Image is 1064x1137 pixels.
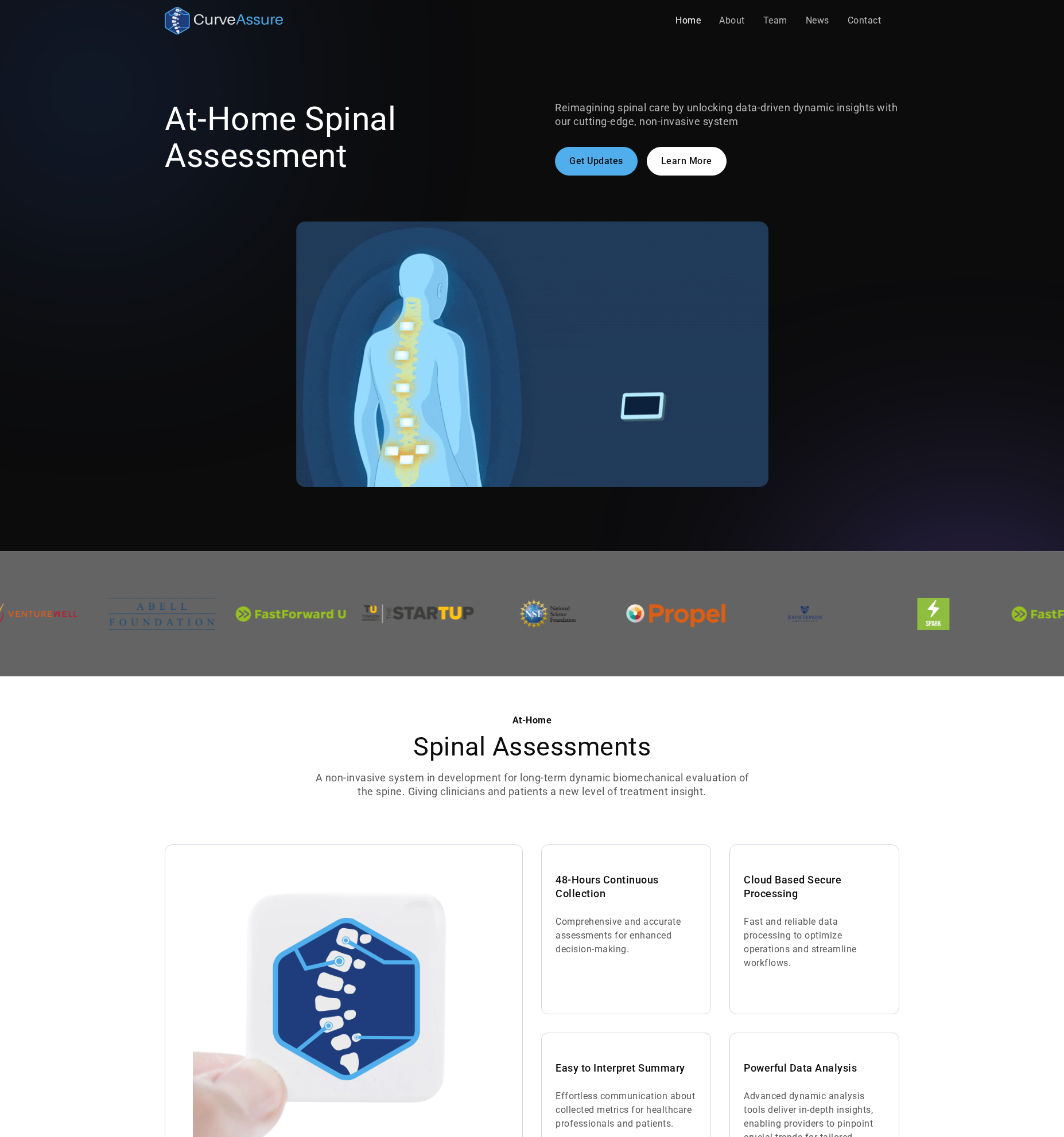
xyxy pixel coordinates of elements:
p: Comprehensive and accurate assessments for enhanced decision-making. [556,915,697,956]
a: About [710,9,754,32]
p: Reimagining spinal care by unlocking data-driven dynamic insights with our cutting-edge, non-inva... [555,101,899,129]
h3: Powerful Data Analysis [744,1061,885,1075]
a: Team [754,9,797,32]
h3: 48-Hours Continuous Collection [556,873,697,901]
h2: Spinal Assessments [312,732,752,762]
h3: Cloud Based Secure Processing [744,873,885,901]
img: A gif showing the CurveAssure system at work. A patient is wearing the non-invasive sensors and t... [296,221,768,487]
a: Get Updates [555,147,638,176]
h1: At-Home Spinal Assessment [165,101,509,174]
p: Effortless communication about collected metrics for healthcare professionals and patients. [556,1089,697,1131]
a: News [797,9,838,32]
p: A non-invasive system in development for long-term dynamic biomechanical evaluation of the spine.... [312,771,752,799]
a: Contact [838,9,891,32]
h3: Easy to Interpret Summary [556,1061,697,1075]
img: This is the logo for the Baltimore Abell Foundation [109,598,216,630]
p: Fast and reliable data processing to optimize operations and streamline workflows. [744,915,885,970]
div: At-Home [312,714,752,727]
a: Home [666,9,710,32]
a: Learn More [647,147,727,176]
a: home [165,7,283,34]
